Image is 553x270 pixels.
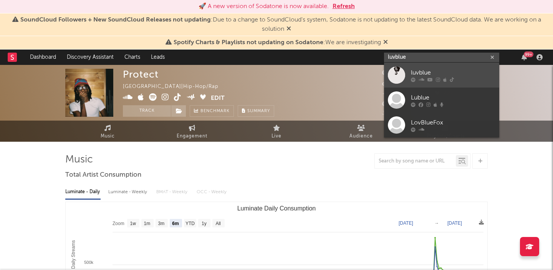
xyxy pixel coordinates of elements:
[524,51,533,57] div: 99 +
[375,158,456,164] input: Search by song name or URL
[185,221,195,226] text: YTD
[65,186,101,199] div: Luminate - Daily
[211,93,225,103] button: Edit
[237,205,316,212] text: Luminate Daily Consumption
[172,221,179,226] text: 6m
[272,132,281,141] span: Live
[84,260,93,265] text: 500k
[383,40,388,46] span: Dismiss
[349,132,373,141] span: Audience
[411,93,495,102] div: Lublue
[434,220,439,226] text: →
[411,68,495,77] div: luvblue
[234,121,319,142] a: Live
[190,105,234,117] a: Benchmark
[200,107,230,116] span: Benchmark
[411,118,495,127] div: LovBlueFox
[286,26,291,32] span: Dismiss
[150,121,234,142] a: Engagement
[522,54,527,60] button: 99+
[215,221,220,226] text: All
[20,17,211,23] span: SoundCloud Followers + New SoundCloud Releases not updating
[174,40,323,46] span: Spotify Charts & Playlists not updating on Sodatone
[123,105,171,117] button: Track
[65,121,150,142] a: Music
[384,88,499,113] a: Lublue
[108,186,149,199] div: Luminate - Weekly
[123,82,227,91] div: [GEOGRAPHIC_DATA] | Hip-Hop/Rap
[174,40,381,46] span: : We are investigating
[20,17,541,32] span: : Due to a change to SoundCloud's system, Sodatone is not updating to the latest SoundCloud data....
[146,50,170,65] a: Leads
[113,221,124,226] text: Zoom
[382,111,428,116] span: Jump Score: 84.8
[382,102,458,107] span: 431,327 Monthly Listeners
[447,220,462,226] text: [DATE]
[65,171,141,180] span: Total Artist Consumption
[382,91,401,96] span: 801
[319,121,403,142] a: Audience
[384,113,499,137] a: LovBlueFox
[199,2,329,11] div: 🚀 A new version of Sodatone is now available.
[25,50,61,65] a: Dashboard
[130,221,136,226] text: 1w
[123,69,159,80] div: Protect
[384,63,499,88] a: luvblue
[333,2,355,11] button: Refresh
[238,105,274,117] button: Summary
[177,132,207,141] span: Engagement
[119,50,146,65] a: Charts
[382,81,409,86] span: 30,500
[144,221,151,226] text: 1m
[61,50,119,65] a: Discovery Assistant
[202,221,207,226] text: 1y
[384,53,499,62] input: Search for artists
[382,71,408,76] span: 67,331
[158,221,165,226] text: 3m
[399,220,413,226] text: [DATE]
[247,109,270,113] span: Summary
[101,132,115,141] span: Music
